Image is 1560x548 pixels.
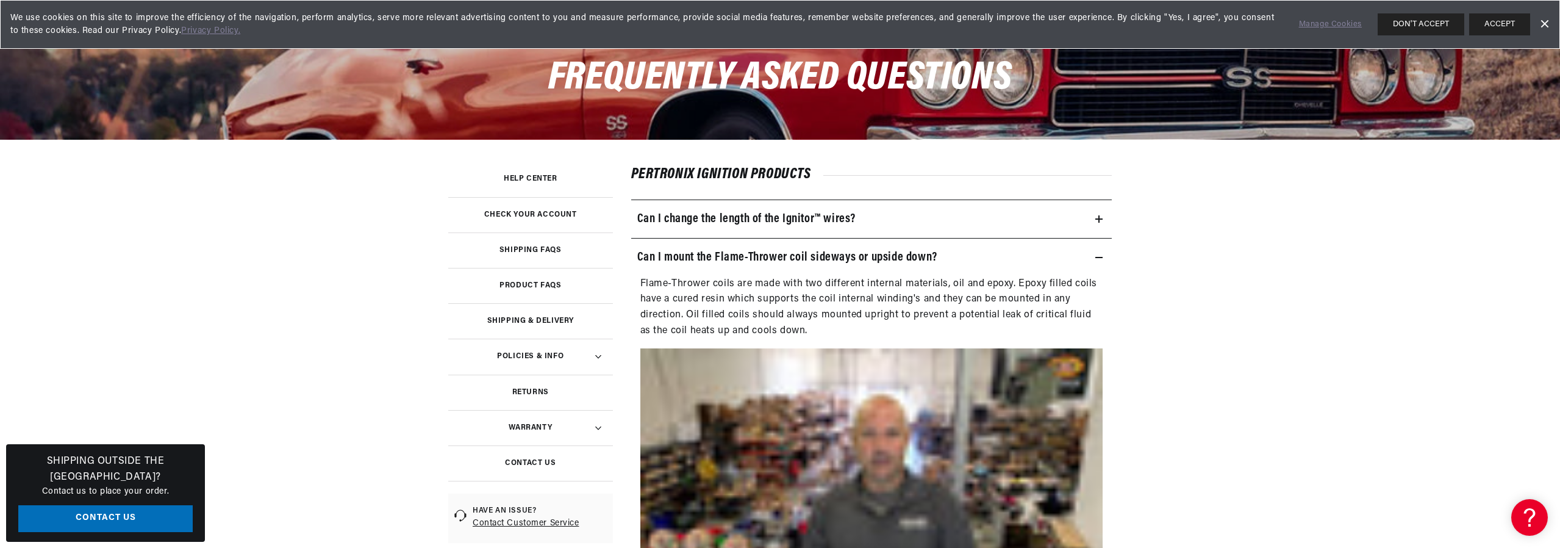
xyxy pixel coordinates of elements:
[473,506,607,516] span: Have an issue?
[505,460,556,466] h3: Contact Us
[548,59,1012,98] span: Frequently Asked Questions
[640,276,1103,339] p: Flame-Thrower coils are made with two different internal materials, oil and epoxy. Epoxy filled c...
[448,410,613,445] summary: Warranty
[631,167,823,182] span: Pertronix Ignition Products
[509,425,552,431] h3: Warranty
[448,445,613,481] a: Contact Us
[448,197,613,233] a: Check your account
[448,375,613,410] a: Returns
[637,209,856,229] h3: Can I change the length of the Ignitor™ wires?
[18,485,193,499] p: Contact us to place your order.
[1299,18,1362,31] a: Manage Cookies
[448,339,613,374] summary: Policies & Info
[497,353,564,359] h3: Policies & Info
[181,26,240,35] a: Privacy Policy.
[499,247,562,253] h3: Shipping FAQs
[473,516,607,531] a: Contact Customer Service
[512,389,549,395] h3: Returns
[484,212,577,218] h3: Check your account
[1469,13,1530,35] button: ACCEPT
[448,161,613,196] a: Help Center
[499,283,561,289] h3: Product FAQs
[637,248,937,267] h3: Can I mount the Flame-Thrower coil sideways or upside down?
[448,303,613,339] a: Shipping & Delivery
[1535,15,1553,34] a: Dismiss Banner
[448,268,613,303] a: Product FAQs
[10,12,1282,37] span: We use cookies on this site to improve the efficiency of the navigation, perform analytics, serve...
[18,454,193,485] h3: Shipping Outside the [GEOGRAPHIC_DATA]?
[487,318,574,324] h3: Shipping & Delivery
[448,233,613,268] a: Shipping FAQs
[631,200,1112,238] summary: Can I change the length of the Ignitor™ wires?
[18,505,193,533] a: Contact Us
[631,239,1112,276] summary: Can I mount the Flame-Thrower coil sideways or upside down?
[504,176,557,182] h3: Help Center
[1378,13,1464,35] button: DON'T ACCEPT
